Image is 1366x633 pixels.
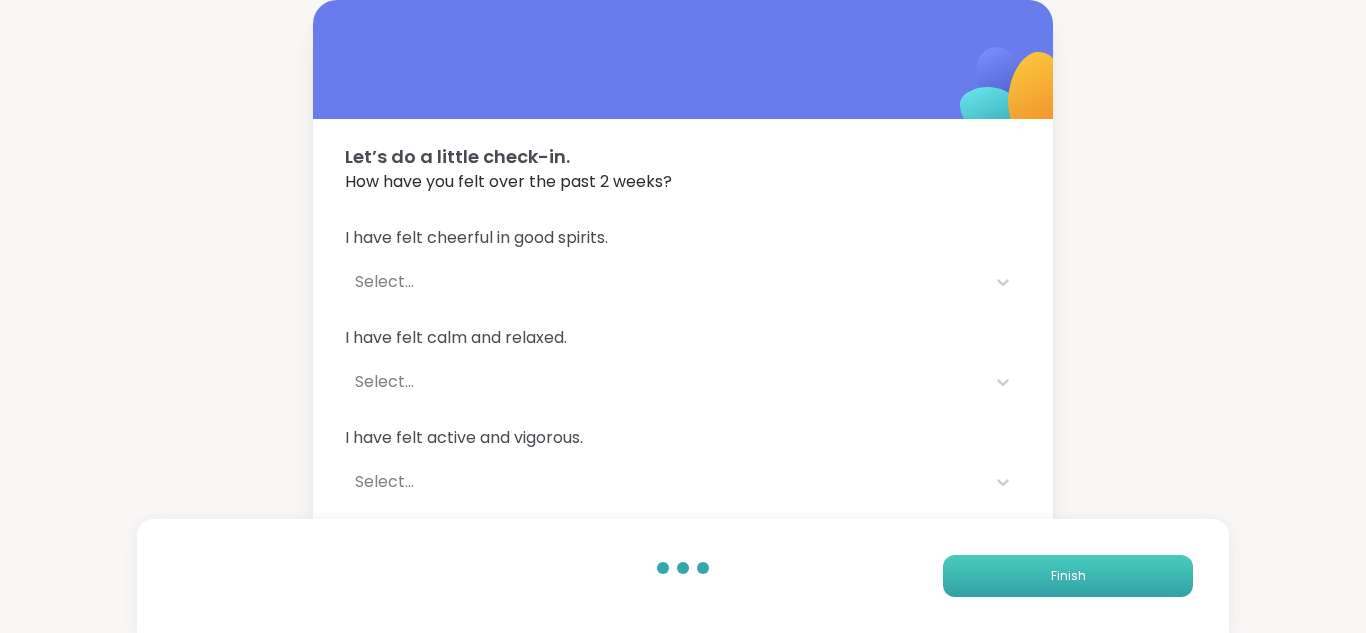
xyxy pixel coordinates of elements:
[345,326,1021,350] span: I have felt calm and relaxed.
[345,143,1021,170] span: Let’s do a little check-in.
[355,470,975,494] div: Select...
[355,270,975,294] div: Select...
[345,426,1021,450] span: I have felt active and vigorous.
[1051,567,1086,585] span: Finish
[355,370,975,394] div: Select...
[345,226,1021,250] span: I have felt cheerful in good spirits.
[345,170,1021,194] span: How have you felt over the past 2 weeks?
[943,555,1193,597] button: Finish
